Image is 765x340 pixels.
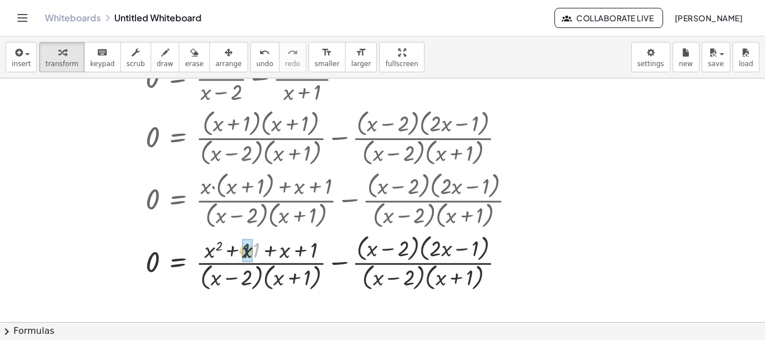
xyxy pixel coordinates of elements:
span: settings [637,60,664,68]
span: insert [12,60,31,68]
button: settings [631,42,670,72]
button: Collaborate Live [554,8,663,28]
button: new [673,42,699,72]
span: erase [185,60,203,68]
i: keyboard [97,46,108,59]
i: format_size [321,46,332,59]
span: keypad [90,60,115,68]
span: new [679,60,693,68]
button: scrub [120,42,151,72]
span: load [739,60,753,68]
i: format_size [356,46,366,59]
button: erase [179,42,209,72]
i: redo [287,46,298,59]
button: draw [151,42,180,72]
span: Collaborate Live [564,13,654,23]
span: arrange [216,60,242,68]
span: smaller [315,60,339,68]
span: [PERSON_NAME] [674,13,743,23]
i: undo [259,46,270,59]
span: larger [351,60,371,68]
span: fullscreen [385,60,418,68]
button: keyboardkeypad [84,42,121,72]
a: Whiteboards [45,12,101,24]
button: transform [39,42,85,72]
button: format_sizelarger [345,42,377,72]
span: draw [157,60,174,68]
span: redo [285,60,300,68]
button: undoundo [250,42,279,72]
button: load [733,42,759,72]
button: Toggle navigation [13,9,31,27]
button: fullscreen [379,42,424,72]
button: save [702,42,730,72]
span: scrub [127,60,145,68]
span: save [708,60,724,68]
button: insert [6,42,37,72]
button: format_sizesmaller [309,42,346,72]
span: undo [256,60,273,68]
button: arrange [209,42,248,72]
button: redoredo [279,42,306,72]
span: transform [45,60,78,68]
button: [PERSON_NAME] [665,8,752,28]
